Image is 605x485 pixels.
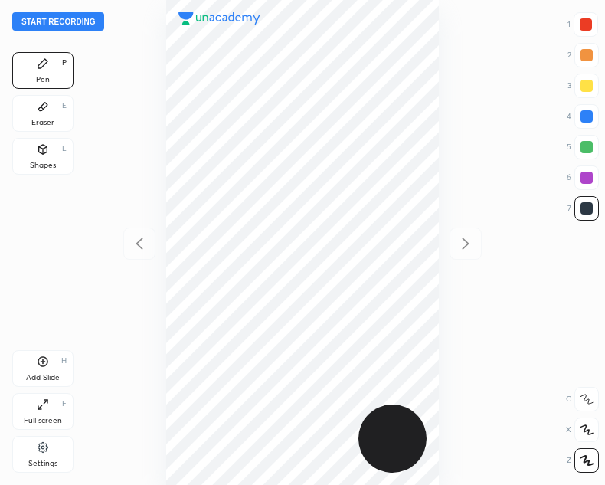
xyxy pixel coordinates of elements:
div: 5 [567,135,599,159]
div: X [566,418,599,442]
div: Full screen [24,417,62,424]
div: L [62,145,67,152]
div: 4 [567,104,599,129]
div: F [62,400,67,408]
div: Eraser [31,119,54,126]
div: Settings [28,460,57,467]
img: logo.38c385cc.svg [178,12,260,25]
div: Add Slide [26,374,60,382]
div: C [566,387,599,411]
div: Z [567,448,599,473]
div: Pen [36,76,50,84]
div: H [61,357,67,365]
button: Start recording [12,12,104,31]
div: 7 [567,196,599,221]
div: Shapes [30,162,56,169]
div: 6 [567,165,599,190]
div: E [62,102,67,110]
div: P [62,59,67,67]
div: 2 [567,43,599,67]
div: 1 [567,12,598,37]
div: 3 [567,74,599,98]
